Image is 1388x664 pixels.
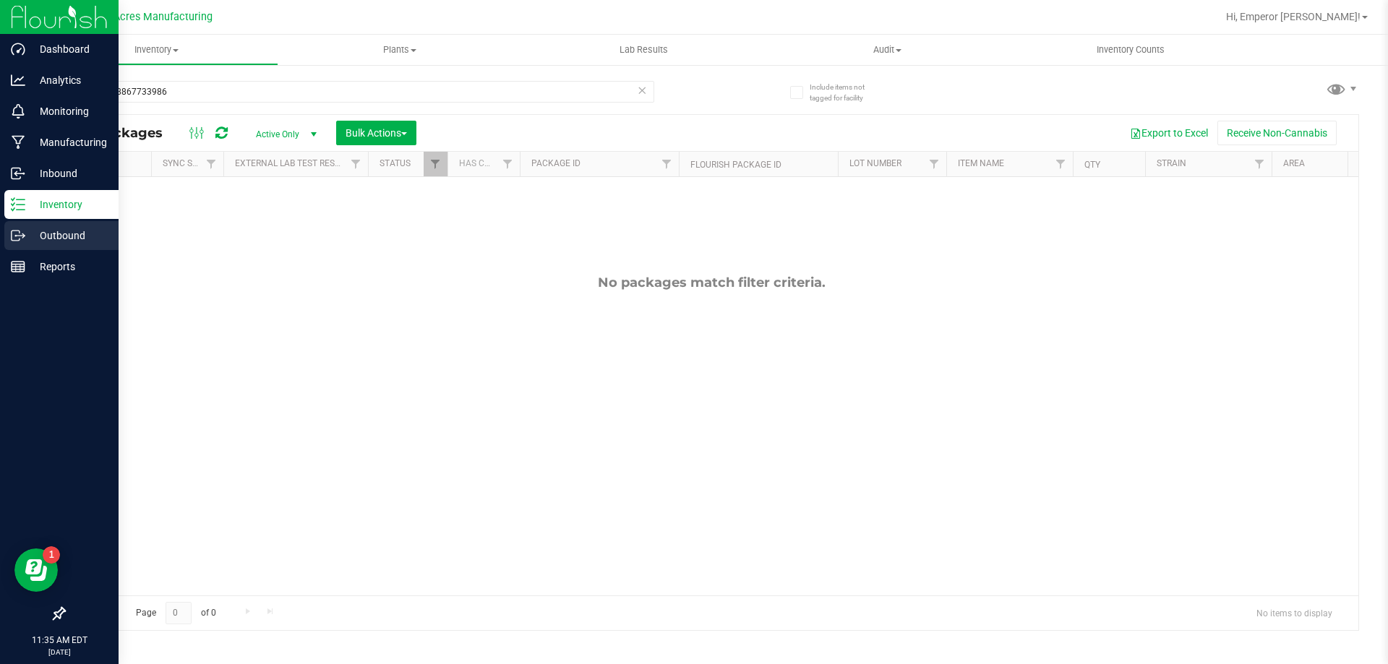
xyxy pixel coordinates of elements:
[11,104,25,118] inline-svg: Monitoring
[344,152,368,176] a: Filter
[11,228,25,243] inline-svg: Outbound
[447,152,520,177] th: Has COA
[766,35,1009,65] a: Audit
[496,152,520,176] a: Filter
[522,35,766,65] a: Lab Results
[958,158,1004,168] a: Item Name
[336,121,416,145] button: Bulk Actions
[766,43,1008,56] span: Audit
[25,258,112,275] p: Reports
[1157,158,1186,168] a: Strain
[25,72,112,89] p: Analytics
[637,81,647,100] span: Clear
[43,546,60,564] iframe: Resource center unread badge
[11,166,25,181] inline-svg: Inbound
[810,82,882,103] span: Include items not tagged for facility
[7,647,112,657] p: [DATE]
[922,152,946,176] a: Filter
[655,152,679,176] a: Filter
[11,259,25,274] inline-svg: Reports
[82,11,213,23] span: Green Acres Manufacturing
[25,103,112,120] p: Monitoring
[849,158,901,168] a: Lot Number
[75,125,177,141] span: All Packages
[14,548,58,592] iframe: Resource center
[35,43,278,56] span: Inventory
[1283,158,1305,168] a: Area
[278,43,522,56] span: Plants
[278,35,522,65] a: Plants
[25,227,112,244] p: Outbound
[11,73,25,87] inline-svg: Analytics
[163,158,218,168] a: Sync Status
[1226,11,1361,22] span: Hi, Emperor [PERSON_NAME]!
[25,196,112,213] p: Inventory
[25,165,112,182] p: Inbound
[11,42,25,56] inline-svg: Dashboard
[235,158,348,168] a: External Lab Test Result
[346,127,407,139] span: Bulk Actions
[1084,160,1100,170] a: Qty
[1077,43,1184,56] span: Inventory Counts
[25,134,112,151] p: Manufacturing
[424,152,447,176] a: Filter
[600,43,687,56] span: Lab Results
[35,35,278,65] a: Inventory
[1248,152,1272,176] a: Filter
[380,158,411,168] a: Status
[64,275,1358,290] div: No packages match filter criteria.
[1049,152,1073,176] a: Filter
[200,152,223,176] a: Filter
[25,40,112,58] p: Dashboard
[1245,602,1344,624] span: No items to display
[690,160,781,170] a: Flourish Package ID
[1121,121,1217,145] button: Export to Excel
[11,135,25,150] inline-svg: Manufacturing
[7,634,112,647] p: 11:35 AM EDT
[1009,35,1253,65] a: Inventory Counts
[1217,121,1337,145] button: Receive Non-Cannabis
[124,602,228,624] span: Page of 0
[531,158,581,168] a: Package ID
[11,197,25,212] inline-svg: Inventory
[64,81,654,103] input: Search Package ID, Item Name, SKU, Lot or Part Number...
